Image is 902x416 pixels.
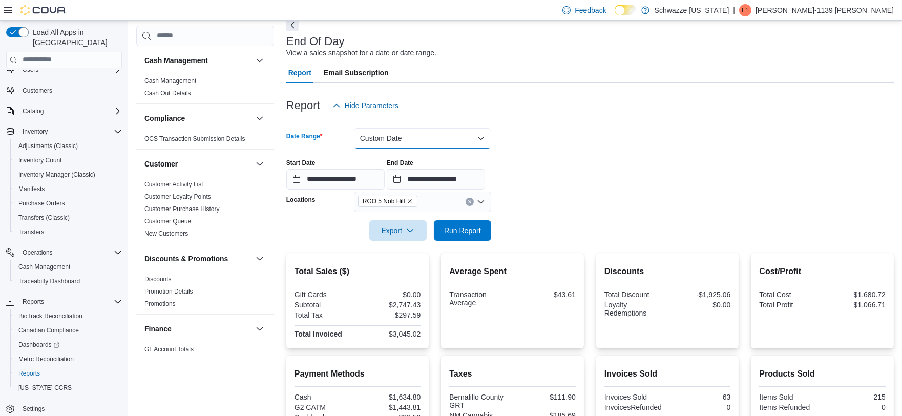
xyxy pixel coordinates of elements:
span: Metrc Reconciliation [18,355,74,363]
button: Inventory [2,124,126,139]
div: Customer [136,178,274,244]
div: Compliance [136,133,274,149]
span: L1 [742,4,748,16]
div: 0 [825,403,886,411]
button: Clear input [466,198,474,206]
a: Purchase Orders [14,197,69,210]
div: 0 [669,403,730,411]
a: Canadian Compliance [14,324,83,337]
span: Feedback [575,5,606,15]
h2: Cost/Profit [759,265,886,278]
h2: Products Sold [759,368,886,380]
div: 63 [669,393,730,401]
span: Customer Purchase History [144,205,220,213]
button: Transfers [10,225,126,239]
span: Inventory Count [18,156,62,164]
span: Transfers (Classic) [18,214,70,222]
span: RGO 5 Nob Hill [363,196,405,206]
button: Catalog [18,105,48,117]
p: | [733,4,735,16]
span: Load All Apps in [GEOGRAPHIC_DATA] [29,27,122,48]
button: Purchase Orders [10,196,126,211]
div: G2 CATM [295,403,355,411]
button: Operations [2,245,126,260]
div: Bernalillo County GRT [449,393,510,409]
span: Adjustments (Classic) [18,142,78,150]
p: [PERSON_NAME]-1139 [PERSON_NAME] [756,4,894,16]
div: Cash Management [136,75,274,103]
button: Cash Management [144,55,251,66]
label: Locations [286,196,316,204]
div: Gift Cards [295,290,355,299]
span: Purchase Orders [14,197,122,210]
button: Inventory Count [10,153,126,168]
button: Adjustments (Classic) [10,139,126,153]
span: Purchase Orders [18,199,65,207]
div: InvoicesRefunded [604,403,665,411]
span: Dark Mode [615,15,615,16]
span: Metrc Reconciliation [14,353,122,365]
button: Run Report [434,220,491,241]
span: Manifests [18,185,45,193]
a: [US_STATE] CCRS [14,382,76,394]
button: Remove RGO 5 Nob Hill from selection in this group [407,198,413,204]
div: Finance [136,343,274,372]
span: Reports [23,298,44,306]
span: BioTrack Reconciliation [18,312,82,320]
input: Press the down key to open a popover containing a calendar. [286,169,385,190]
span: Inventory Manager (Classic) [14,169,122,181]
div: $0.00 [360,290,421,299]
button: Finance [144,324,251,334]
a: GL Account Totals [144,346,194,353]
button: Catalog [2,104,126,118]
a: Manifests [14,183,49,195]
button: Compliance [144,113,251,123]
button: Metrc Reconciliation [10,352,126,366]
button: Export [369,220,427,241]
span: Email Subscription [324,63,389,83]
button: [US_STATE] CCRS [10,381,126,395]
span: Customer Activity List [144,180,203,189]
h3: End Of Day [286,35,345,48]
label: Start Date [286,159,316,167]
div: $2,747.43 [360,301,421,309]
div: Subtotal [295,301,355,309]
label: Date Range [286,132,323,140]
button: Manifests [10,182,126,196]
div: Loyalty Redemptions [604,301,665,317]
span: Transfers [18,228,44,236]
a: Promotion Details [144,288,193,295]
span: GL Transactions [144,358,189,366]
div: Total Tax [295,311,355,319]
span: Export [375,220,421,241]
div: Cash [295,393,355,401]
span: New Customers [144,230,188,238]
div: Invoices Sold [604,393,665,401]
button: Settings [2,401,126,416]
span: Users [23,66,38,74]
div: Total Cost [759,290,820,299]
button: Traceabilty Dashboard [10,274,126,288]
h2: Taxes [449,368,576,380]
span: Discounts [144,275,172,283]
button: Finance [254,323,266,335]
a: Metrc Reconciliation [14,353,78,365]
button: Cash Management [10,260,126,274]
a: Customer Queue [144,218,191,225]
button: Custom Date [354,128,491,149]
h3: Discounts & Promotions [144,254,228,264]
a: Inventory Manager (Classic) [14,169,99,181]
span: Cash Management [14,261,122,273]
a: Adjustments (Classic) [14,140,82,152]
a: OCS Transaction Submission Details [144,135,245,142]
a: Cash Out Details [144,90,191,97]
h3: Report [286,99,320,112]
span: Report [288,63,311,83]
div: $3,045.02 [360,330,421,338]
span: Traceabilty Dashboard [18,277,80,285]
img: Cova [20,5,67,15]
h2: Payment Methods [295,368,421,380]
a: Cash Management [144,77,196,85]
div: $43.61 [515,290,576,299]
label: End Date [387,159,413,167]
